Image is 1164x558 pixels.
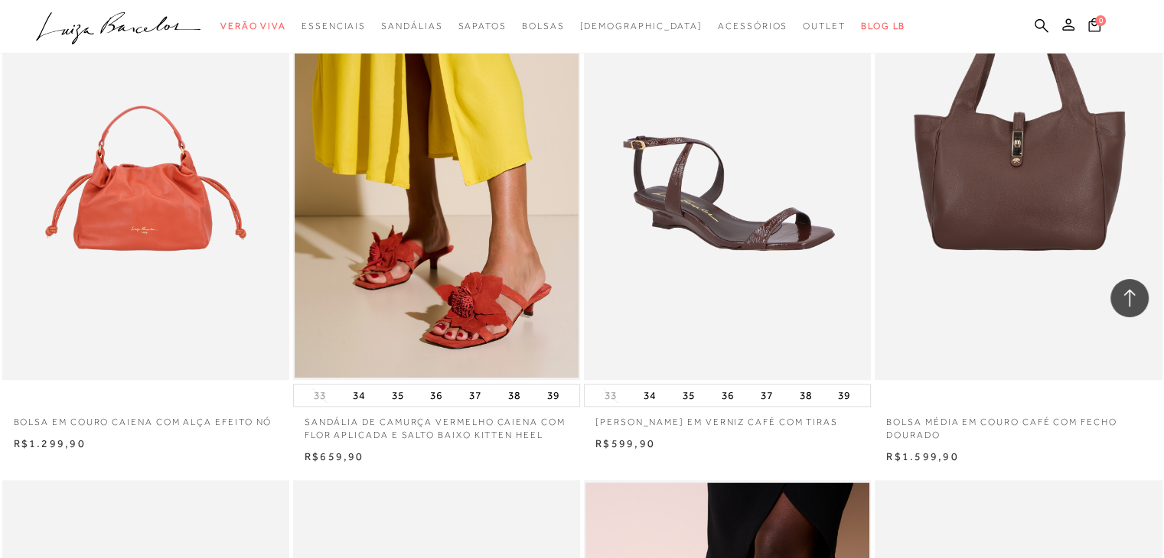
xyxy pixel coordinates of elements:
[833,384,855,406] button: 39
[425,384,447,406] button: 36
[861,21,905,31] span: BLOG LB
[861,12,905,41] a: BLOG LB
[381,21,442,31] span: Sandálias
[220,12,286,41] a: categoryNavScreenReaderText
[381,12,442,41] a: categoryNavScreenReaderText
[458,12,506,41] a: categoryNavScreenReaderText
[803,12,846,41] a: categoryNavScreenReaderText
[875,407,1162,442] a: BOLSA MÉDIA EM COURO CAFÉ COM FECHO DOURADO
[886,450,958,462] span: R$1.599,90
[1084,17,1105,37] button: 0
[302,21,366,31] span: Essenciais
[794,384,816,406] button: 38
[465,384,486,406] button: 37
[718,12,787,41] a: categoryNavScreenReaderText
[2,407,289,429] a: BOLSA EM COURO CAIENA COM ALÇA EFEITO NÓ
[14,437,86,449] span: R$1.299,90
[579,21,703,31] span: [DEMOGRAPHIC_DATA]
[293,407,580,442] a: SANDÁLIA DE CAMURÇA VERMELHO CAIENA COM FLOR APLICADA E SALTO BAIXO KITTEN HEEL
[522,12,565,41] a: categoryNavScreenReaderText
[579,12,703,41] a: noSubCategoriesText
[584,407,871,429] a: [PERSON_NAME] EM VERNIZ CAFÉ COM TIRAS
[803,21,846,31] span: Outlet
[678,384,699,406] button: 35
[305,450,364,462] span: R$659,90
[386,384,408,406] button: 35
[1095,15,1106,26] span: 0
[718,21,787,31] span: Acessórios
[302,12,366,41] a: categoryNavScreenReaderText
[458,21,506,31] span: Sapatos
[348,384,370,406] button: 34
[717,384,739,406] button: 36
[220,21,286,31] span: Verão Viva
[756,384,778,406] button: 37
[309,388,331,403] button: 33
[522,21,565,31] span: Bolsas
[639,384,660,406] button: 34
[543,384,564,406] button: 39
[595,437,655,449] span: R$599,90
[504,384,525,406] button: 38
[600,388,621,403] button: 33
